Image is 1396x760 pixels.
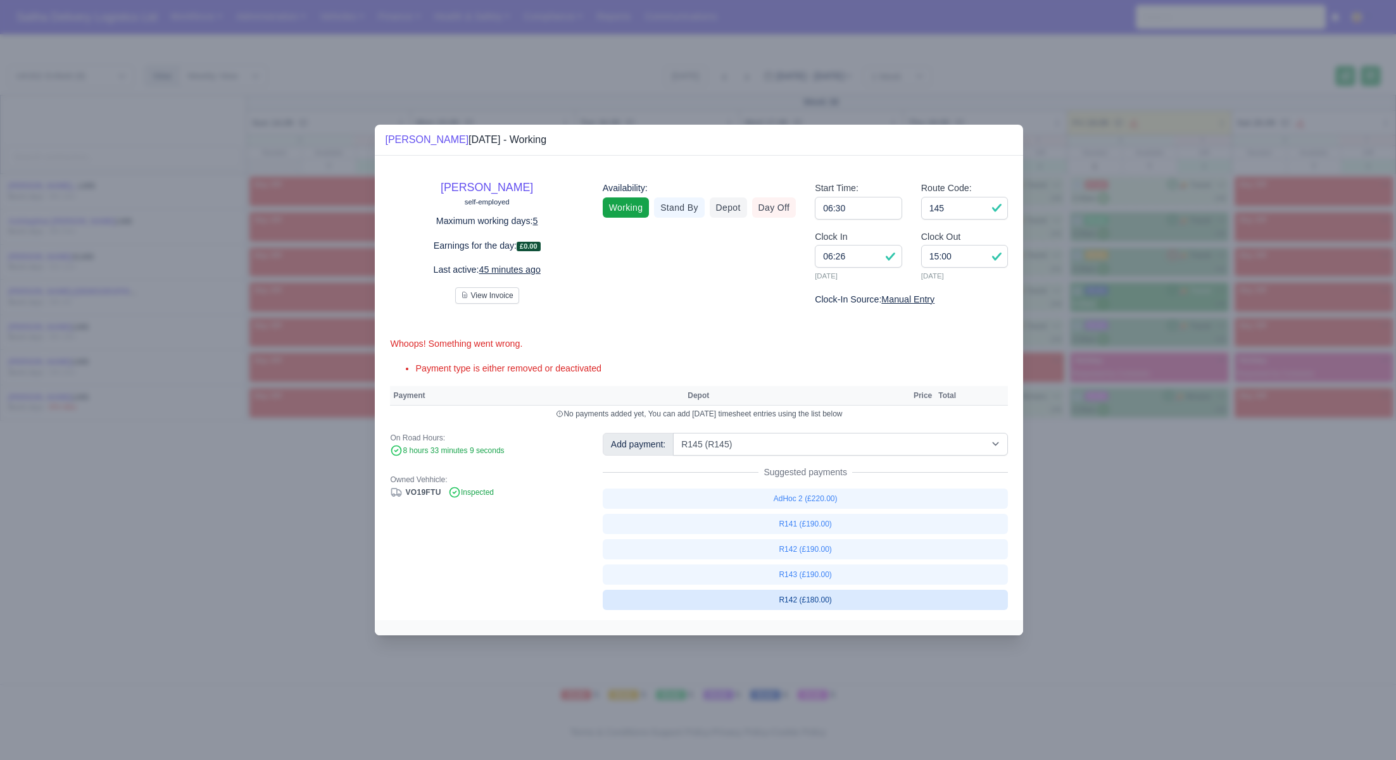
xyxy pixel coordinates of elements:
[385,134,468,145] a: [PERSON_NAME]
[603,489,1009,509] a: AdHoc 2 (£220.00)
[1169,614,1396,760] iframe: Chat Widget
[390,406,1008,423] td: No payments added yet, You can add [DATE] timesheet entries using the list below
[921,270,1009,282] small: [DATE]
[910,386,935,405] th: Price
[479,265,540,275] u: 45 minutes ago
[465,198,510,206] small: self-employed
[390,263,583,277] p: Last active:
[603,539,1009,559] a: R142 (£190.00)
[921,230,961,244] label: Clock Out
[684,386,900,405] th: Depot
[603,590,1009,610] a: R142 (£180.00)
[654,197,704,218] a: Stand By
[758,466,852,478] span: Suggested payments
[415,361,1008,376] li: Payment type is either removed or deactivated
[517,242,541,251] span: £0.00
[710,197,747,218] a: Depot
[390,239,583,253] p: Earnings for the day:
[390,386,684,405] th: Payment
[448,488,494,497] span: Inspected
[390,445,583,457] div: 8 hours 33 minutes 9 seconds
[881,294,934,304] u: Manual Entry
[935,386,959,405] th: Total
[603,564,1009,585] a: R143 (£190.00)
[603,433,674,456] div: Add payment:
[752,197,796,218] a: Day Off
[815,270,902,282] small: [DATE]
[815,292,1008,307] div: Clock-In Source:
[390,433,583,443] div: On Road Hours:
[390,475,583,485] div: Owned Vehhicle:
[441,181,533,194] a: [PERSON_NAME]
[603,197,649,218] a: Working
[603,181,796,196] div: Availability:
[390,488,441,497] a: VO19FTU
[455,287,519,304] button: View Invoice
[385,132,546,147] div: [DATE] - Working
[603,514,1009,534] a: R141 (£190.00)
[533,216,538,226] u: 5
[815,230,847,244] label: Clock In
[815,181,858,196] label: Start Time:
[390,337,1008,351] div: Whoops! Something went wrong.
[390,214,583,228] p: Maximum working days:
[921,181,972,196] label: Route Code:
